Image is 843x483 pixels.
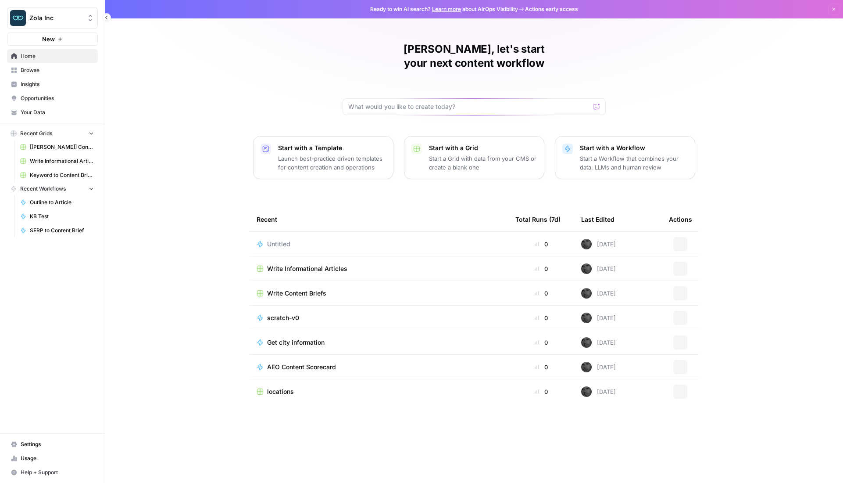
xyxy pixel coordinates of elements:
[581,263,616,274] div: [DATE]
[7,465,98,479] button: Help + Support
[30,227,94,234] span: SERP to Content Brief
[669,207,692,231] div: Actions
[581,263,592,274] img: 9xsh5jf2p113h9zipletnx6hulo5
[257,314,501,322] a: scratch-v0
[581,362,592,372] img: 9xsh5jf2p113h9zipletnx6hulo5
[267,240,290,249] span: Untitled
[581,313,616,323] div: [DATE]
[21,52,94,60] span: Home
[21,440,94,448] span: Settings
[21,66,94,74] span: Browse
[581,239,616,249] div: [DATE]
[581,288,592,299] img: 9xsh5jf2p113h9zipletnx6hulo5
[581,239,592,249] img: 9xsh5jf2p113h9zipletnx6hulo5
[16,195,98,209] a: Outline to Article
[7,49,98,63] a: Home
[257,289,501,298] a: Write Content Briefs
[42,35,55,43] span: New
[429,154,537,172] p: Start a Grid with data from your CMS or create a blank one
[555,136,695,179] button: Start with a WorkflowStart a Workflow that combines your data, LLMs and human review
[525,5,578,13] span: Actions early access
[20,130,52,137] span: Recent Grids
[16,154,98,168] a: Write Informational Article
[432,6,461,12] a: Learn more
[7,451,98,465] a: Usage
[515,363,567,371] div: 0
[30,143,94,151] span: [[PERSON_NAME]] Content Creation
[7,127,98,140] button: Recent Grids
[580,154,688,172] p: Start a Workflow that combines your data, LLMs and human review
[257,264,501,273] a: Write Informational Articles
[16,209,98,223] a: KB Test
[30,213,94,220] span: KB Test
[267,363,336,371] span: AEO Content Scorecard
[7,7,98,29] button: Workspace: Zola Inc
[278,154,386,172] p: Launch best-practice driven templates for content creation and operations
[30,198,94,206] span: Outline to Article
[7,105,98,119] a: Your Data
[581,288,616,299] div: [DATE]
[267,338,325,347] span: Get city information
[267,314,299,322] span: scratch-v0
[515,387,567,396] div: 0
[257,240,501,249] a: Untitled
[348,102,589,111] input: What would you like to create today?
[581,207,614,231] div: Last Edited
[257,363,501,371] a: AEO Content Scorecard
[429,144,537,152] p: Start with a Grid
[404,136,544,179] button: Start with a GridStart a Grid with data from your CMS or create a blank one
[267,264,347,273] span: Write Informational Articles
[278,144,386,152] p: Start with a Template
[16,168,98,182] a: Keyword to Content Brief Grid
[21,108,94,116] span: Your Data
[257,387,501,396] a: locations
[515,264,567,273] div: 0
[16,223,98,238] a: SERP to Content Brief
[515,338,567,347] div: 0
[581,313,592,323] img: 9xsh5jf2p113h9zipletnx6hulo5
[21,80,94,88] span: Insights
[21,469,94,476] span: Help + Support
[30,171,94,179] span: Keyword to Content Brief Grid
[7,32,98,46] button: New
[343,42,606,70] h1: [PERSON_NAME], let's start your next content workflow
[515,240,567,249] div: 0
[580,144,688,152] p: Start with a Workflow
[253,136,393,179] button: Start with a TemplateLaunch best-practice driven templates for content creation and operations
[21,454,94,462] span: Usage
[7,91,98,105] a: Opportunities
[370,5,518,13] span: Ready to win AI search? about AirOps Visibility
[267,387,294,396] span: locations
[7,63,98,77] a: Browse
[7,437,98,451] a: Settings
[257,207,501,231] div: Recent
[581,362,616,372] div: [DATE]
[7,182,98,195] button: Recent Workflows
[10,10,26,26] img: Zola Inc Logo
[29,14,82,22] span: Zola Inc
[16,140,98,154] a: [[PERSON_NAME]] Content Creation
[515,314,567,322] div: 0
[30,157,94,165] span: Write Informational Article
[20,185,66,193] span: Recent Workflows
[7,77,98,91] a: Insights
[581,337,592,348] img: 9xsh5jf2p113h9zipletnx6hulo5
[581,386,616,397] div: [DATE]
[581,337,616,348] div: [DATE]
[581,386,592,397] img: 9xsh5jf2p113h9zipletnx6hulo5
[515,289,567,298] div: 0
[257,338,501,347] a: Get city information
[21,94,94,102] span: Opportunities
[515,207,561,231] div: Total Runs (7d)
[267,289,326,298] span: Write Content Briefs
